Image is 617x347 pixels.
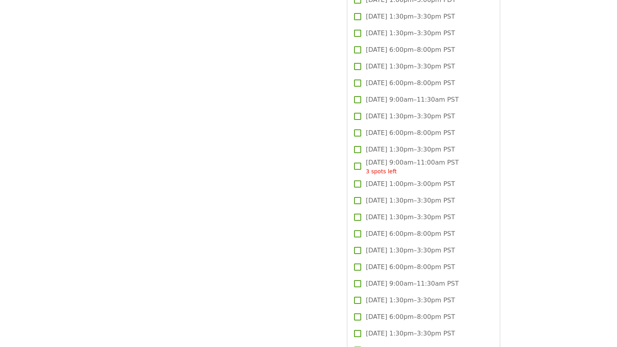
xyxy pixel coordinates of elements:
span: [DATE] 1:30pm–3:30pm PST [366,212,455,222]
span: [DATE] 1:30pm–3:30pm PST [366,329,455,338]
span: [DATE] 1:30pm–3:30pm PST [366,62,455,71]
span: [DATE] 1:00pm–3:00pm PST [366,179,455,189]
span: [DATE] 9:00am–11:00am PST [366,158,459,176]
span: 3 spots left [366,168,397,174]
span: [DATE] 6:00pm–8:00pm PST [366,78,455,88]
span: [DATE] 1:30pm–3:30pm PST [366,12,455,21]
span: [DATE] 6:00pm–8:00pm PST [366,262,455,272]
span: [DATE] 1:30pm–3:30pm PST [366,112,455,121]
span: [DATE] 1:30pm–3:30pm PST [366,196,455,205]
span: [DATE] 1:30pm–3:30pm PST [366,296,455,305]
span: [DATE] 9:00am–11:30am PST [366,279,459,288]
span: [DATE] 6:00pm–8:00pm PST [366,312,455,322]
span: [DATE] 6:00pm–8:00pm PST [366,229,455,239]
span: [DATE] 1:30pm–3:30pm PST [366,145,455,154]
span: [DATE] 6:00pm–8:00pm PST [366,128,455,138]
span: [DATE] 1:30pm–3:30pm PST [366,28,455,38]
span: [DATE] 6:00pm–8:00pm PST [366,45,455,55]
span: [DATE] 1:30pm–3:30pm PST [366,246,455,255]
span: [DATE] 9:00am–11:30am PST [366,95,459,104]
